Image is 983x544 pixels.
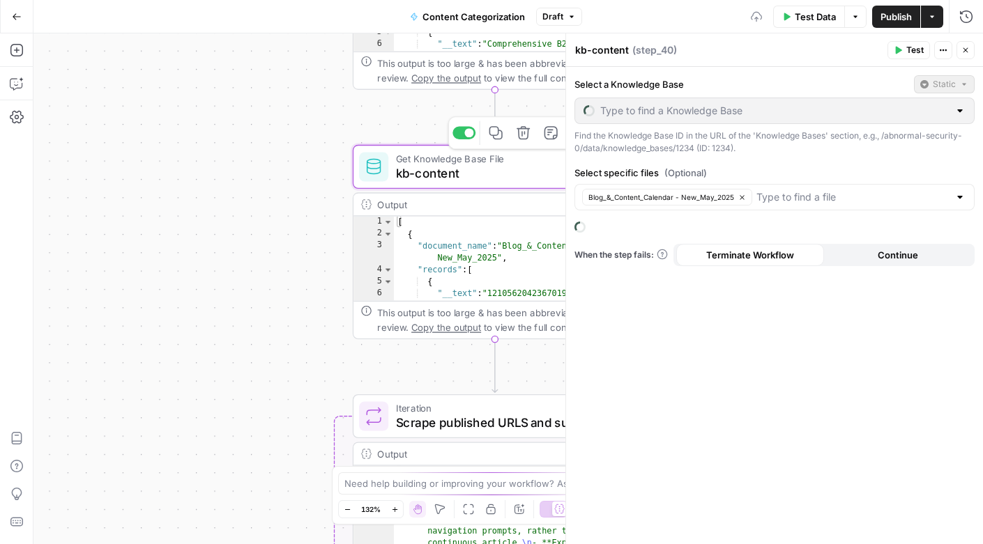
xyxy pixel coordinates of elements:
div: This output is too large & has been abbreviated for review. to view the full content. [377,305,629,334]
span: (Optional) [664,166,707,180]
div: Find the Knowledge Base ID in the URL of the 'Knowledge Bases' section, e.g., /abnormal-security-... [574,130,975,155]
span: kb-content [396,164,581,182]
div: 1 [353,217,394,228]
button: Test Data [773,6,844,28]
span: Toggle code folding, rows 2 through 9 [383,228,393,240]
label: Select specific files [574,166,975,180]
span: Blog_&_Content_Calendar - New_May_2025 [588,192,734,203]
g: Edge from step_40 to step_50 [492,339,498,392]
span: Get Knowledge Base File [396,151,581,166]
button: Publish [872,6,920,28]
div: Get Knowledge Base Filekb-contentStep 40TestOutput[ { "document_name":"Blog_&_Content_Calendar - ... [353,145,637,339]
button: Draft [536,8,582,26]
textarea: kb-content [575,43,629,57]
div: This output is too large & has been abbreviated for review. to view the full content. [377,56,629,85]
span: Static [933,78,956,91]
div: 5 [353,276,394,288]
span: Iteration [396,401,581,415]
span: Continue [878,248,918,262]
div: 3 [353,240,394,264]
input: Type to find a file [756,190,949,204]
span: Toggle code folding, rows 1 through 10 [383,217,393,228]
span: Toggle code folding, rows 5 through 7 [383,276,393,288]
div: Output [377,197,586,212]
button: Continue [824,244,972,266]
span: ( step_40 ) [632,43,677,57]
span: Content Categorization [422,10,525,24]
span: Scrape published URLS and summarize [396,414,581,432]
div: 2 [353,228,394,240]
input: Type to find a Knowledge Base [600,104,949,118]
span: Copy the output [411,322,481,333]
span: Terminate Workflow [706,248,794,262]
span: Draft [542,10,563,23]
label: Select a Knowledge Base [574,77,908,91]
button: Static [914,75,975,93]
button: Content Categorization [402,6,533,28]
div: 4 [353,264,394,276]
button: Test [887,41,930,59]
span: Copy the output [411,72,481,84]
a: When the step fails: [574,249,668,261]
button: Blog_&_Content_Calendar - New_May_2025 [582,189,752,205]
span: Test [906,44,924,56]
span: Toggle code folding, rows 4 through 8 [383,264,393,276]
span: 132% [361,504,381,515]
span: Publish [881,10,912,24]
div: Output [377,446,586,461]
span: Test Data [795,10,836,24]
